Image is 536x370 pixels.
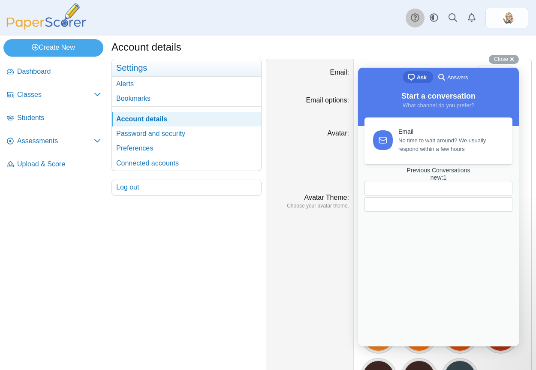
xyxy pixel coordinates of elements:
[500,11,514,25] img: ps.zKYLFpFWctilUouI
[112,180,261,195] a: Log out
[358,68,519,346] iframe: Help Scout Beacon - Live Chat, Contact Form, and Knowledge Base
[485,8,528,28] a: ps.zKYLFpFWctilUouI
[3,154,104,175] a: Upload & Score
[3,39,103,56] a: Create New
[3,131,104,152] a: Assessments
[111,40,181,54] h1: Account details
[112,91,261,106] a: Bookmarks
[485,319,517,352] div: EW
[17,136,94,146] span: Assessments
[462,9,481,27] a: Alerts
[112,59,261,77] h3: Settings
[3,85,104,105] a: Classes
[271,202,349,210] dfn: Choose your avatar theme.
[474,66,516,83] a: Change
[328,129,349,137] label: Avatar
[489,55,519,64] button: Close
[112,156,261,171] a: Connected accounts
[494,56,508,62] span: Close
[444,319,476,352] div: EW
[3,62,104,82] a: Dashboard
[3,108,104,129] a: Students
[112,141,261,156] a: Preferences
[403,319,435,352] div: EW
[306,96,349,104] label: Email options
[362,319,394,352] div: EW
[330,69,349,76] label: Email
[3,24,89,31] a: PaperScorer
[304,194,349,201] label: Avatar Theme
[17,159,101,169] span: Upload & Score
[112,126,261,141] a: Password and security
[500,11,514,25] span: Emily Wasley
[17,90,94,99] span: Classes
[17,113,101,123] span: Students
[112,112,261,126] a: Account details
[112,77,261,91] a: Alerts
[17,67,101,76] span: Dashboard
[354,59,531,89] dd: [EMAIL_ADDRESS][DOMAIN_NAME]
[3,3,89,30] img: PaperScorer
